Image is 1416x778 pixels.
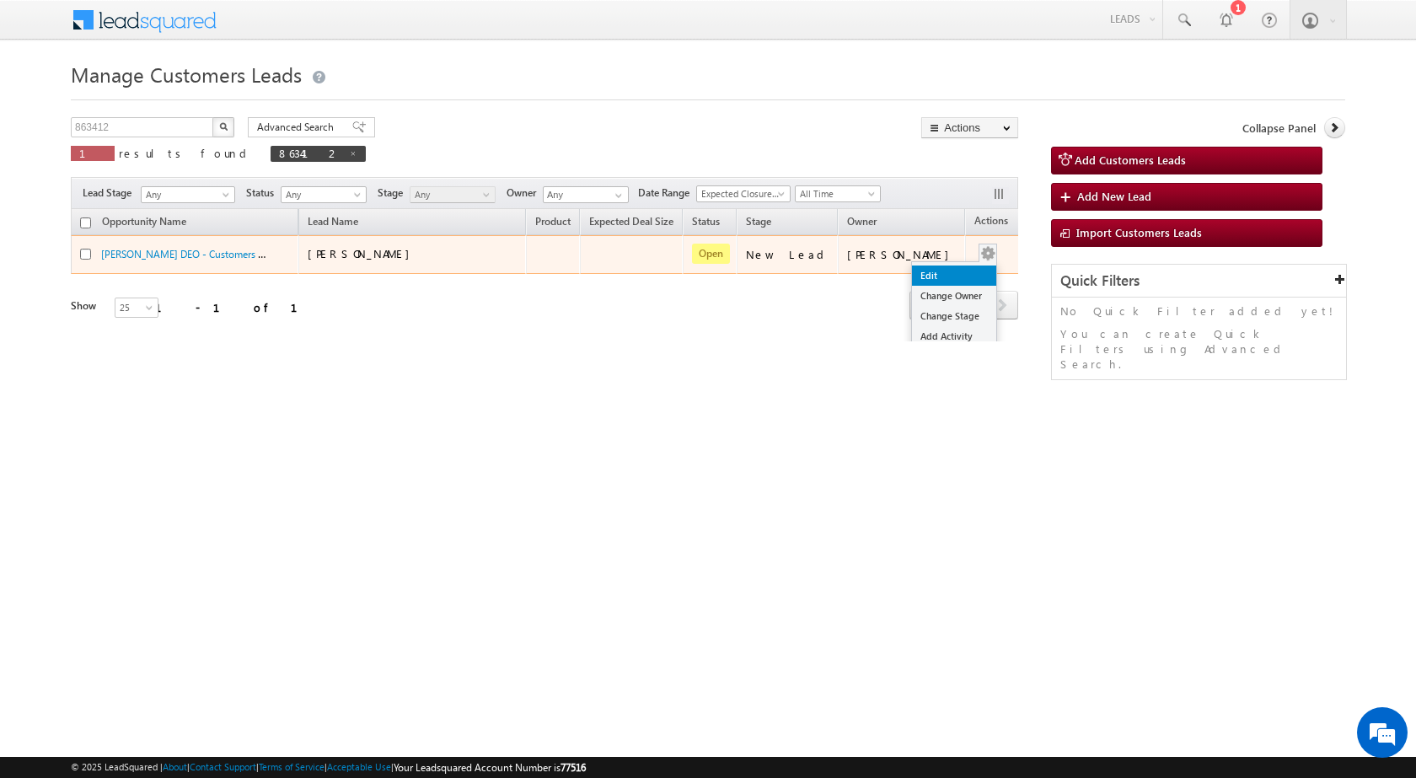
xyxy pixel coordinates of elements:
a: Edit [912,266,996,286]
span: results found [119,146,253,160]
span: All Time [796,186,876,201]
span: Product [535,215,571,228]
span: © 2025 LeadSquared | | | | | [71,759,586,775]
textarea: Type your message and hit 'Enter' [22,156,308,505]
span: 77516 [560,761,586,774]
a: Change Owner [912,286,996,306]
div: 1 - 1 of 1 [155,298,318,317]
a: next [987,292,1018,319]
div: [PERSON_NAME] [847,247,957,262]
span: Expected Deal Size [589,215,673,228]
span: Lead Stage [83,185,138,201]
span: Import Customers Leads [1076,225,1202,239]
p: No Quick Filter added yet! [1060,303,1338,319]
div: Chat with us now [88,89,283,110]
a: prev [909,292,941,319]
span: Status [246,185,281,201]
span: Any [282,187,362,202]
em: Start Chat [229,519,306,542]
span: Add Customers Leads [1075,153,1186,167]
div: Quick Filters [1052,265,1346,298]
span: Add New Lead [1077,189,1151,203]
span: [PERSON_NAME] [308,246,418,260]
span: next [987,291,1018,319]
span: Opportunity Name [102,215,186,228]
span: 863412 [279,146,341,160]
a: Any [141,186,235,203]
a: Status [684,212,728,234]
div: Show [71,298,101,314]
input: Type to Search [543,186,629,203]
span: Stage [378,185,410,201]
a: Expected Deal Size [581,212,682,234]
span: Owner [507,185,543,201]
span: prev [909,291,941,319]
span: Lead Name [299,212,367,234]
img: Search [219,122,228,131]
span: Advanced Search [257,120,339,135]
span: Date Range [638,185,696,201]
div: Minimize live chat window [276,8,317,49]
a: [PERSON_NAME] DEO - Customers Leads [101,246,283,260]
a: Opportunity Name [94,212,195,234]
span: Actions [966,212,1016,233]
span: Any [142,187,229,202]
span: Expected Closure Date [697,186,785,201]
a: Expected Closure Date [696,185,791,202]
span: 1 [79,146,106,160]
p: You can create Quick Filters using Advanced Search. [1060,326,1338,372]
a: All Time [795,185,881,202]
span: Stage [746,215,771,228]
span: Your Leadsquared Account Number is [394,761,586,774]
a: 25 [115,298,158,318]
input: Check all records [80,217,91,228]
div: New Lead [746,247,830,262]
span: Collapse Panel [1242,121,1316,136]
span: Open [692,244,730,264]
button: Actions [921,117,1018,138]
a: Contact Support [190,761,256,772]
img: d_60004797649_company_0_60004797649 [29,89,71,110]
a: Show All Items [606,187,627,204]
span: Manage Customers Leads [71,61,302,88]
a: Acceptable Use [327,761,391,772]
span: Owner [847,215,877,228]
a: About [163,761,187,772]
a: Terms of Service [259,761,324,772]
a: Any [410,186,496,203]
a: Any [281,186,367,203]
span: 25 [115,300,160,315]
a: Stage [737,212,780,234]
a: Change Stage [912,306,996,326]
span: Any [410,187,491,202]
a: Add Activity [912,326,996,346]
